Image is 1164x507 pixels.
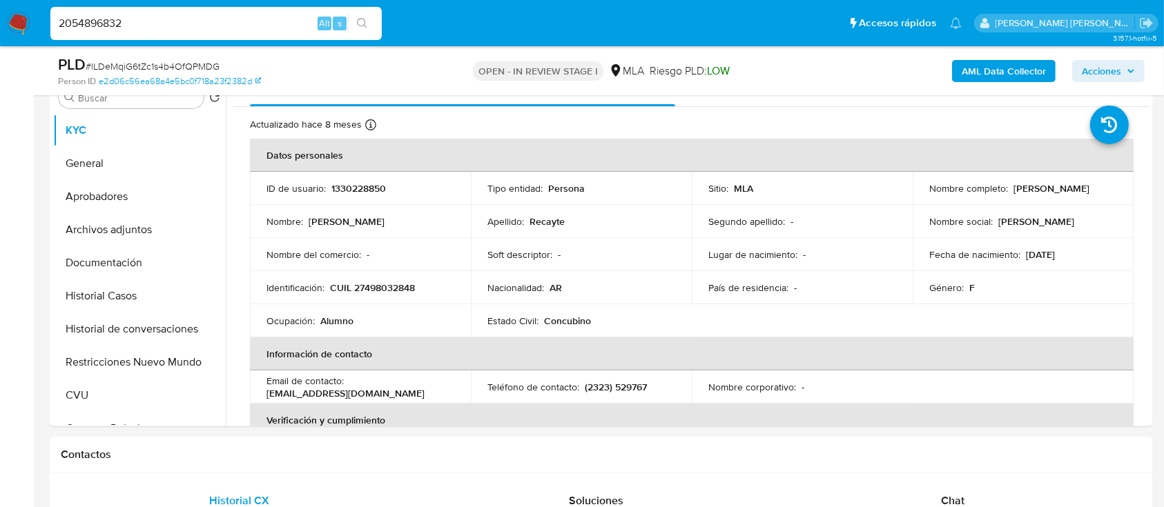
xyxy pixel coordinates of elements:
p: Actualizado hace 8 meses [250,118,362,131]
p: CUIL 27498032848 [330,281,415,294]
span: Riesgo PLD: [650,63,730,79]
p: [PERSON_NAME] [1013,182,1089,195]
button: Cruces y Relaciones [53,412,226,445]
button: AML Data Collector [952,60,1056,82]
p: Nombre corporativo : [708,381,796,393]
p: Segundo apellido : [708,215,785,228]
th: Información de contacto [250,337,1134,370]
p: Teléfono de contacto : [487,381,579,393]
p: Sitio : [708,182,728,195]
p: Apellido : [487,215,524,228]
p: - [790,215,793,228]
span: Alt [319,17,330,30]
a: Salir [1139,16,1154,30]
span: LOW [707,63,730,79]
button: search-icon [348,14,376,33]
button: Restricciones Nuevo Mundo [53,346,226,379]
p: Nombre completo : [929,182,1008,195]
span: Accesos rápidos [859,16,936,30]
p: AR [550,281,562,294]
input: Buscar [78,92,198,104]
button: CVU [53,379,226,412]
p: Ocupación : [266,315,315,327]
p: Género : [929,281,964,294]
b: AML Data Collector [962,60,1046,82]
p: Nacionalidad : [487,281,544,294]
p: 1330228850 [331,182,386,195]
p: Nombre social : [929,215,993,228]
button: Documentación [53,246,226,279]
p: [DATE] [1026,248,1055,261]
button: Archivos adjuntos [53,213,226,246]
a: e2d06c56ea68a4e5bc0f718a23f2382d [99,75,261,88]
a: Notificaciones [950,17,962,29]
p: Recayte [530,215,565,228]
p: - [803,248,806,261]
span: Acciones [1082,60,1121,82]
span: # lLDeMqiG6tZc1s4b4OfQPMDG [86,59,220,73]
p: - [794,281,797,294]
p: - [802,381,804,393]
input: Buscar usuario o caso... [50,14,382,32]
p: Nombre del comercio : [266,248,361,261]
p: Soft descriptor : [487,248,552,261]
p: MLA [734,182,753,195]
p: País de residencia : [708,281,788,294]
p: - [367,248,369,261]
p: Lugar de nacimiento : [708,248,797,261]
button: Aprobadores [53,180,226,213]
b: Person ID [58,75,96,88]
p: [PERSON_NAME] [309,215,385,228]
p: Estado Civil : [487,315,539,327]
p: Email de contacto : [266,375,344,387]
p: [EMAIL_ADDRESS][DOMAIN_NAME] [266,387,425,399]
button: Volver al orden por defecto [209,92,220,107]
p: OPEN - IN REVIEW STAGE I [473,61,603,81]
h1: Contactos [61,448,1142,461]
p: Identificación : [266,281,324,294]
b: PLD [58,53,86,75]
p: [PERSON_NAME] [998,215,1074,228]
th: Datos personales [250,139,1134,172]
span: s [338,17,342,30]
button: General [53,147,226,180]
p: Persona [548,182,585,195]
button: KYC [53,114,226,147]
p: Tipo entidad : [487,182,543,195]
button: Acciones [1072,60,1145,82]
p: ID de usuario : [266,182,326,195]
p: (2323) 529767 [585,381,647,393]
button: Historial Casos [53,279,226,312]
div: MLA [609,63,644,79]
p: Alumno [320,315,353,327]
p: - [558,248,561,261]
button: Buscar [64,92,75,103]
p: Fecha de nacimiento : [929,248,1020,261]
p: emmanuel.vitiello@mercadolibre.com [996,17,1135,30]
p: Nombre : [266,215,303,228]
span: 3.157.1-hotfix-5 [1113,32,1157,43]
p: Concubino [544,315,591,327]
th: Verificación y cumplimiento [250,404,1134,437]
button: Historial de conversaciones [53,312,226,346]
p: F [969,281,975,294]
